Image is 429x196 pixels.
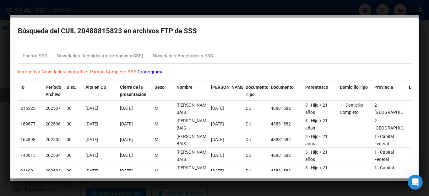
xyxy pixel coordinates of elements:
[85,85,106,90] span: Alta en OS
[120,121,133,126] span: [DATE]
[120,106,133,111] span: [DATE]
[340,103,363,115] span: 1 - Domicilio Completo
[85,168,98,173] span: [DATE]
[110,3,122,14] div: Cerrar
[20,148,25,153] button: Selector de gif
[211,85,246,90] span: [PERSON_NAME].
[43,81,64,101] datatable-header-cell: Período Archivo
[120,85,146,97] span: Cierre de la presentación
[246,105,266,112] div: DU
[211,106,224,111] span: [DATE]
[374,118,417,130] span: 2 - [GEOGRAPHIC_DATA]
[20,153,35,158] span: 143615
[46,121,61,126] span: 202506
[40,148,45,153] button: Start recording
[46,106,61,111] span: 202507
[246,152,266,159] div: DU
[305,85,328,90] span: Parentesco
[176,118,210,138] span: GONZALEZ BAIS IAN MANUEL
[271,152,300,159] div: 48881582
[176,134,210,153] span: GONZALEZ BAIS IAN MANUEL
[372,81,406,101] datatable-header-cell: Provincia
[374,165,394,177] span: 1 - Capital Federal
[246,85,269,97] span: Documento Tipo
[305,103,328,115] span: 3 - Hijo < 21 años
[138,69,164,75] a: Cronograma
[176,103,210,122] span: GONZALEZ BAIS IAN MANUEL
[211,153,224,158] span: [DATE]
[117,81,152,101] datatable-header-cell: Cierre de la presentación
[120,153,133,158] span: [DATE]
[305,165,328,177] span: 3 - Hijo < 21 años
[18,68,411,76] p: - -
[374,150,394,162] span: 1 - Capital Federal
[305,150,328,162] span: 3 - Hijo < 21 años
[153,52,213,60] div: Novedades Aceptadas x SSS
[152,81,174,101] datatable-header-cell: Sexo
[211,137,224,142] span: [DATE]
[5,103,121,135] div: Florencia dice…
[5,135,120,146] textarea: Escribe un mensaje...
[243,81,268,101] datatable-header-cell: Documento Tipo
[18,81,43,101] datatable-header-cell: ID
[10,148,15,153] button: Selector de emoji
[155,137,158,142] span: M
[271,120,300,128] div: 48881582
[67,120,80,128] div: 00
[85,121,98,126] span: [DATE]
[83,81,117,101] datatable-header-cell: Alta en OS
[271,167,300,175] div: 48881582
[20,137,35,142] span: 164898
[176,150,210,169] span: GONZALEZ BAIS IAN MANUEL
[57,52,143,60] div: Novedades Recibidas (informadas x SSS)
[4,3,16,14] button: go back
[23,52,47,60] div: Padrón SSS
[271,85,294,90] span: Documento
[374,85,393,90] span: Provincia
[20,168,33,173] span: 94600
[46,85,61,97] span: Período Archivo
[85,106,98,111] span: [DATE]
[67,152,80,159] div: 00
[67,105,80,112] div: 00
[246,136,266,143] div: DU
[246,167,266,175] div: DU
[176,85,193,90] span: Nombre
[46,137,61,142] span: 202505
[155,168,158,173] span: M
[5,103,103,130] div: exacto, ese es el padron crudo de la SSS puede que tengan registros repetidos
[85,153,98,158] span: [DATE]
[305,118,328,130] span: 3 - Hijo < 21 años
[20,85,24,90] span: ID
[30,6,38,11] h1: Fin
[46,168,61,173] span: 202503
[30,148,35,153] button: Adjuntar un archivo
[64,81,83,101] datatable-header-cell: Disc.
[18,69,65,75] a: Instructivo Novedades
[66,69,136,75] a: Instructivo Padron Completo SSS
[408,175,423,190] iframe: Intercom live chat
[67,85,76,90] span: Disc.
[246,120,266,128] div: DU
[98,3,110,14] button: Inicio
[67,136,80,143] div: 00
[90,89,116,95] div: exporte allí,
[174,81,209,101] datatable-header-cell: Nombre
[155,153,158,158] span: M
[67,167,80,175] div: 00
[85,137,98,142] span: [DATE]
[20,106,35,111] span: 215323
[5,19,121,85] div: Valeria dice…
[340,85,368,90] span: DomicilioTipo
[374,103,417,115] span: 2 - [GEOGRAPHIC_DATA]
[337,81,372,101] datatable-header-cell: DomicilioTipo
[268,81,303,101] datatable-header-cell: Documento
[18,25,411,37] h2: Búsqueda del CUIL 20488815823 en archivos FTP de SSS
[155,85,165,90] span: Sexo
[46,153,61,158] span: 202504
[108,146,118,156] button: Enviar un mensaje…
[120,168,133,173] span: [DATE]
[271,136,300,143] div: 48881582
[305,134,328,146] span: 3 - Hijo < 21 años
[155,106,158,111] span: M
